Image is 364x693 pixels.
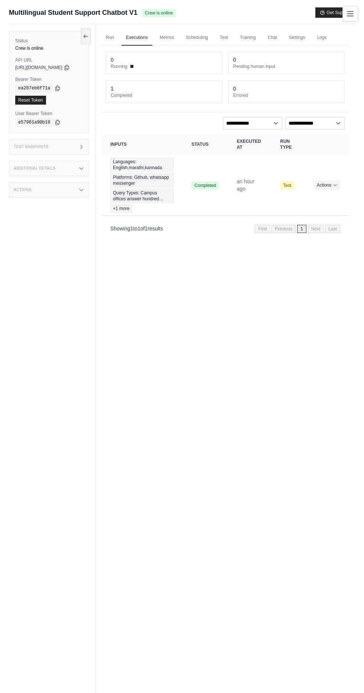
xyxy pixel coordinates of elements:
dt: Pending human input [233,63,340,69]
dt: Errored [233,92,340,98]
a: Scheduling [181,30,212,46]
nav: Pagination [101,219,349,238]
p: Showing to of results [110,225,163,232]
span: [URL][DOMAIN_NAME] [15,65,62,70]
code: e57961a90b10 [15,118,53,127]
h3: Additional Details [14,166,55,171]
span: Next [308,225,324,233]
section: Crew executions table [101,134,349,238]
span: 1 [137,226,140,231]
span: Languages: English,marathi,kannada [110,158,173,172]
span: Multilingual Student Support Chatbot V1 [9,7,137,18]
a: Chat [263,30,282,46]
span: Previous [272,225,296,233]
span: 1 [297,225,306,233]
dt: Completed [111,92,218,98]
a: Metrics [155,30,179,46]
label: User Bearer Token [15,111,83,116]
th: Run Type [271,134,305,155]
th: Executed at [228,134,271,155]
time: September 3, 2025 at 08:01 IST [237,178,254,192]
button: Actions for execution [314,181,340,190]
span: Last [325,225,340,233]
code: ea287eb6f71a [15,84,53,93]
h3: Test Endpoints [14,145,49,149]
a: Test [215,30,233,46]
a: Run [101,30,118,46]
span: Platforms: Github, whatsapp messenger [110,173,173,187]
button: Toggle navigation [342,6,358,22]
div: 0 [233,85,236,92]
div: 0 [233,56,236,63]
th: Inputs [101,134,182,155]
label: Status [15,38,83,44]
a: Training [235,30,260,46]
a: Logs [312,30,331,46]
th: Status [182,134,228,155]
span: Query Types: Campus offices answer hundred… [110,189,173,203]
div: 1 [111,85,114,92]
button: Get Support [315,7,355,18]
span: Test [280,181,294,190]
span: Completed [191,181,219,190]
span: Crew is online [142,9,176,17]
span: 1 [145,226,148,231]
div: 0 [111,56,114,63]
a: View execution details for Languages [110,158,173,213]
span: Running [111,63,127,69]
h3: Actions [14,188,32,192]
a: Executions [121,30,152,46]
nav: Pagination [255,225,340,233]
label: API URL [15,57,83,63]
span: 1 [130,226,133,231]
span: First [255,225,270,233]
a: Reset Token [15,96,46,105]
a: Settings [285,30,309,46]
div: Crew is online [15,45,83,51]
span: +1 more [110,204,132,213]
label: Bearer Token [15,76,83,82]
